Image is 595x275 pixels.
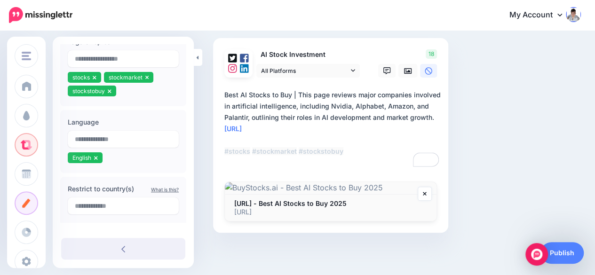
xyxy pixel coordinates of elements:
img: Missinglettr [9,7,72,23]
span: English [72,154,91,161]
span: stocks [72,74,90,81]
a: My Account [500,4,581,27]
span: stockmarket [109,74,143,81]
span: All Platforms [261,66,349,76]
a: All Platforms [256,64,360,78]
label: Restrict to country(s) [68,183,179,195]
img: menu.png [22,52,31,60]
a: What is this? [151,187,179,192]
div: Open Intercom Messenger [525,243,548,266]
b: [URL] - Best AI Stocks to Buy 2025 [234,199,347,207]
textarea: To enrich screen reader interactions, please activate Accessibility in Grammarly extension settings [224,89,441,168]
img: BuyStocks.ai - Best AI Stocks to Buy 2025 [225,182,436,194]
label: Language [68,117,179,128]
a: Publish [540,242,584,264]
span: 18 [426,49,437,59]
span: stockstobuy [72,87,105,94]
p: AI Stock Investment [256,49,361,60]
p: [URL] [234,208,427,216]
div: Best AI Stocks to Buy | This page reviews major companies involved in artificial intelligence, in... [224,89,441,157]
